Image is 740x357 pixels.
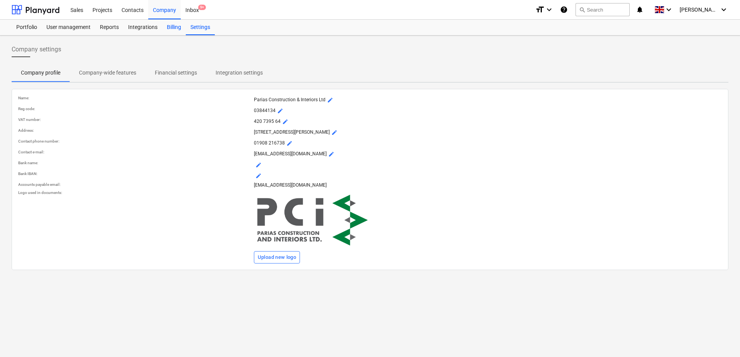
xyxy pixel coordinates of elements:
[42,20,95,35] a: User management
[18,182,251,187] p: Accounts payable email :
[18,106,251,111] p: Reg code :
[327,97,333,103] span: mode_edit
[328,151,334,157] span: mode_edit
[254,182,722,189] p: [EMAIL_ADDRESS][DOMAIN_NAME]
[255,162,262,168] span: mode_edit
[282,119,288,125] span: mode_edit
[277,108,283,114] span: mode_edit
[18,117,251,122] p: VAT number :
[560,5,568,14] i: Knowledge base
[535,5,545,14] i: format_size
[254,128,722,137] p: [STREET_ADDRESS][PERSON_NAME]
[254,190,370,249] img: Company logo
[258,253,296,262] div: Upload new logo
[545,5,554,14] i: keyboard_arrow_down
[18,150,251,155] p: Contact e-mail :
[216,69,263,77] p: Integration settings
[254,251,300,263] button: Upload new logo
[18,139,251,144] p: Contact phone number :
[719,5,728,14] i: keyboard_arrow_down
[18,160,251,165] p: Bank name :
[286,140,293,146] span: mode_edit
[21,69,60,77] p: Company profile
[79,69,136,77] p: Company-wide features
[95,20,123,35] a: Reports
[155,69,197,77] p: Financial settings
[680,7,718,13] span: [PERSON_NAME]
[331,129,337,136] span: mode_edit
[579,7,585,13] span: search
[18,171,251,176] p: Bank IBAN :
[198,5,206,10] span: 9+
[576,3,630,16] button: Search
[18,95,251,100] p: Name :
[18,190,251,195] p: Logo used in documents :
[123,20,162,35] a: Integrations
[162,20,186,35] a: Billing
[254,95,722,105] p: Parias Construction & Interiors Ltd
[254,139,722,148] p: 01908 216738
[18,128,251,133] p: Address :
[255,173,262,179] span: mode_edit
[254,106,722,116] p: 03844134
[636,5,644,14] i: notifications
[254,150,722,159] p: [EMAIL_ADDRESS][DOMAIN_NAME]
[664,5,673,14] i: keyboard_arrow_down
[12,20,42,35] a: Portfolio
[12,45,61,54] span: Company settings
[254,117,722,126] p: 420 7395 64
[186,20,215,35] a: Settings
